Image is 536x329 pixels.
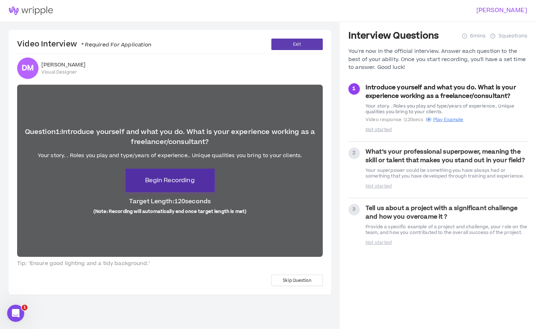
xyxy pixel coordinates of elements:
[17,127,323,147] span: Question 1 : Introduce yourself and what you do. What is your experience working as a freelancer/...
[22,65,34,72] div: DM
[77,41,151,49] span: * Required For Application
[366,103,527,115] div: Your story. . Roles you play and type/years of experience.. Unique qualities you bring to your cl...
[271,275,323,286] button: Skip Question
[293,41,301,48] span: Exit
[498,32,527,40] span: 3 questions
[41,69,86,75] span: Visual Designer
[366,168,527,179] div: Your superpower could be something you have always had or something that you have developed throu...
[348,30,439,42] h3: Interview Questions
[283,277,311,284] span: Skip Question
[352,85,356,93] span: 1
[427,116,464,123] a: Play Example
[352,149,356,157] span: 2
[145,176,194,185] span: Begin Recording
[366,127,440,133] p: Not started
[38,152,302,159] div: Your story. . Roles you play and type/years of experience.. Unique qualities you bring to your cl...
[22,305,27,310] span: 1
[41,61,86,69] span: [PERSON_NAME]
[17,260,323,268] span: Tip: "Ensure good lighting and a tidy background."
[366,117,527,123] span: Video response | 120 secs |
[366,83,516,100] strong: Introduce yourself and what you do. What is your experience working as a freelancer/consultant?
[348,48,527,71] div: You're now in the official interview. Answer each question to the best of your ability. Once you ...
[490,34,495,39] span: question-circle
[17,39,151,49] h4: Video Interview
[366,204,517,221] strong: Tell us about a project with a significant challenge and how you overcame it ?
[17,58,39,79] div: Delvini M.
[470,32,486,40] span: 6 mins
[264,7,527,14] h3: [PERSON_NAME]
[366,240,440,245] p: Not started
[366,148,525,165] strong: What’s your professional superpower, meaning the skill or talent that makes you stand out in your...
[433,116,464,123] span: Play Example
[366,183,440,189] p: Not started
[352,205,356,213] span: 3
[126,169,215,192] button: Begin Recording
[7,305,24,322] iframe: Intercom live chat
[366,224,527,235] div: Provide a specific example of a project and challenge, your role on the team, and how you contrib...
[271,39,323,50] button: Exit
[93,209,246,214] span: (Note: Recording will automatically end once target length is met)
[129,197,211,206] span: Target Length: 120 seconds
[462,34,467,39] span: clock-circle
